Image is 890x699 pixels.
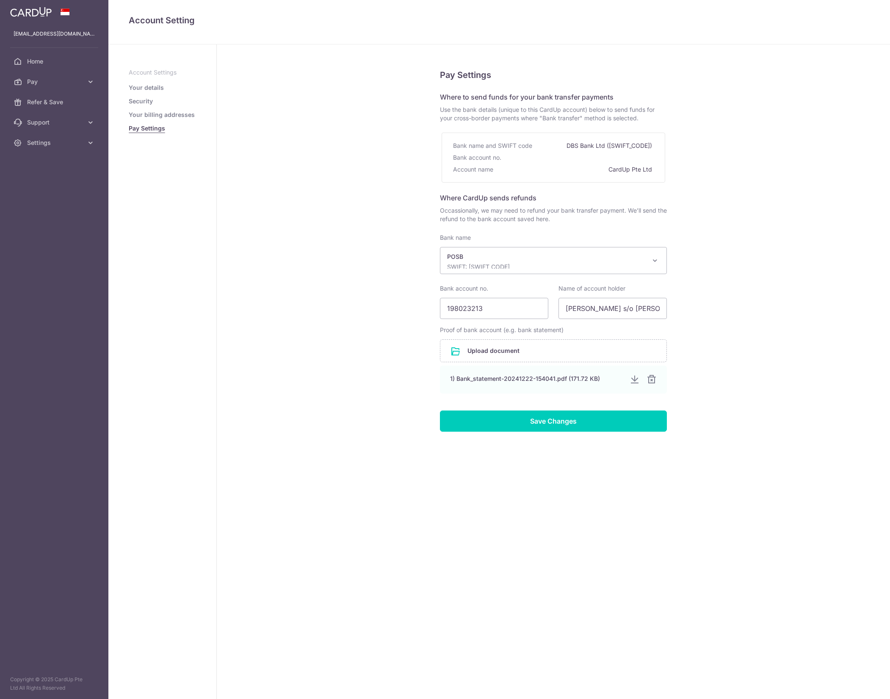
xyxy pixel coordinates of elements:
[129,124,165,133] a: Pay Settings
[440,326,564,334] label: Proof of bank account (e.g. bank statement)
[440,247,667,274] span: POSB
[608,164,654,175] div: CardUp Pte Ltd
[27,78,83,86] span: Pay
[14,30,95,38] p: [EMAIL_ADDRESS][DOMAIN_NAME]
[453,164,495,175] div: Account name
[440,284,488,293] label: Bank account no.
[129,97,153,105] a: Security
[440,247,666,274] span: POSB
[440,194,536,202] span: Where CardUp sends refunds
[558,284,625,293] label: Name of account holder
[27,118,83,127] span: Support
[447,252,646,261] p: POSB
[447,263,646,271] p: SWIFT: [SWIFT_CODE]
[453,152,503,164] div: Bank account no.
[453,140,534,152] div: Bank name and SWIFT code
[27,57,83,66] span: Home
[129,15,195,25] span: translation missing: en.refund_bank_accounts.show.title.account_setting
[129,111,195,119] a: Your billing addresses
[440,233,471,242] label: Bank name
[27,98,83,106] span: Refer & Save
[440,105,667,122] span: Use the bank details (unique to this CardUp account) below to send funds for your cross-border pa...
[129,68,196,77] p: Account Settings
[567,140,654,152] div: DBS Bank Ltd ([SWIFT_CODE])
[129,83,164,92] a: Your details
[440,68,667,82] h5: Pay Settings
[835,674,882,695] iframe: Opens a widget where you can find more information
[440,93,614,101] span: Where to send funds for your bank transfer payments
[440,206,667,223] span: Occassionally, we may need to refund your bank transfer payment. We’ll send the refund to the ban...
[27,139,83,147] span: Settings
[440,411,667,432] input: Save Changes
[10,7,52,17] img: CardUp
[440,339,667,362] div: Upload document
[450,374,623,383] div: 1) Bank_statement-20241222-154041.pdf (171.72 KB)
